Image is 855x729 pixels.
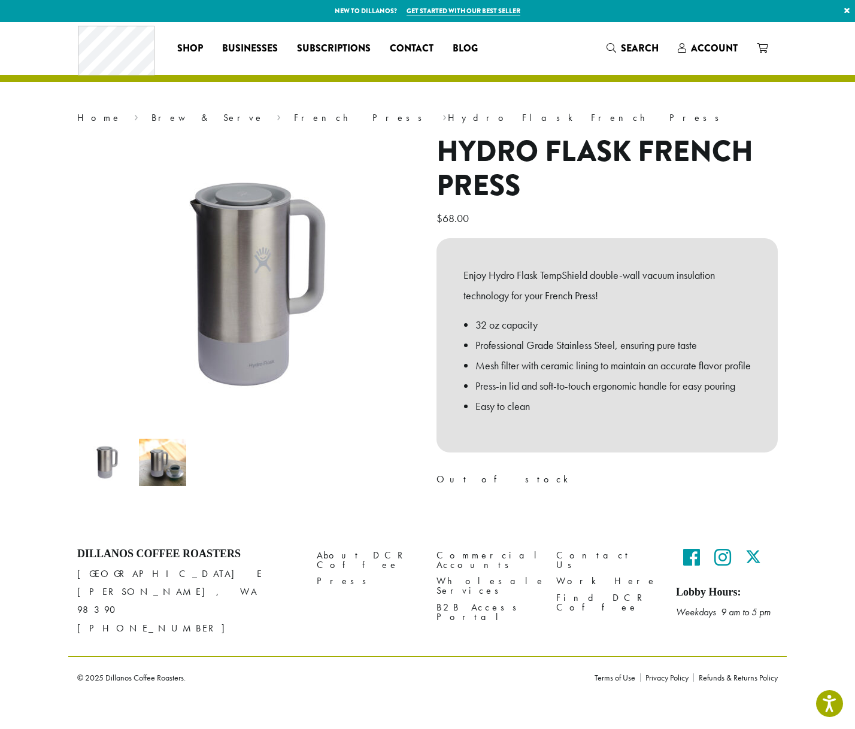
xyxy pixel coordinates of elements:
[277,107,281,125] span: ›
[177,41,203,56] span: Shop
[676,586,778,599] h5: Lobby Hours:
[556,590,658,615] a: Find DCR Coffee
[556,548,658,573] a: Contact Us
[82,439,129,486] img: Hydro Flask French Press
[693,673,778,682] a: Refunds & Returns Policy
[640,673,693,682] a: Privacy Policy
[691,41,738,55] span: Account
[463,265,751,306] p: Enjoy Hydro Flask TempShield️ double-wall vacuum insulation technology for your French Press!
[436,548,538,573] a: Commercial Accounts
[139,439,186,486] img: Hydro Flask French Press - Image 2
[436,211,442,225] span: $
[77,111,778,125] nav: Breadcrumb
[475,396,751,417] li: Easy to clean
[77,111,122,124] a: Home
[595,673,640,682] a: Terms of Use
[475,356,751,376] li: Mesh filter with ceramic lining to maintain an accurate flavor profile
[676,606,771,618] em: Weekdays 9 am to 5 pm
[556,573,658,590] a: Work Here
[134,107,138,125] span: ›
[436,211,472,225] bdi: 68.00
[436,573,538,599] a: Wholesale Services
[436,599,538,625] a: B2B Access Portal
[77,565,299,637] p: [GEOGRAPHIC_DATA] E [PERSON_NAME], WA 98390 [PHONE_NUMBER]
[407,6,520,16] a: Get started with our best seller
[151,111,264,124] a: Brew & Serve
[297,41,371,56] span: Subscriptions
[442,107,447,125] span: ›
[475,335,751,356] li: Professional Grade Stainless Steel, ensuring pure taste
[475,376,751,396] li: Press-in lid and soft-to-touch ergonomic handle for easy pouring
[317,573,419,590] a: Press
[453,41,478,56] span: Blog
[436,135,778,203] h1: Hydro Flask French Press
[436,470,778,488] p: Out of stock
[475,315,751,335] li: 32 oz capacity
[222,41,278,56] span: Businesses
[317,548,419,573] a: About DCR Coffee
[621,41,659,55] span: Search
[390,41,433,56] span: Contact
[168,39,213,58] a: Shop
[597,38,668,58] a: Search
[294,111,430,124] a: French Press
[77,548,299,561] h4: Dillanos Coffee Roasters
[77,673,577,682] p: © 2025 Dillanos Coffee Roasters.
